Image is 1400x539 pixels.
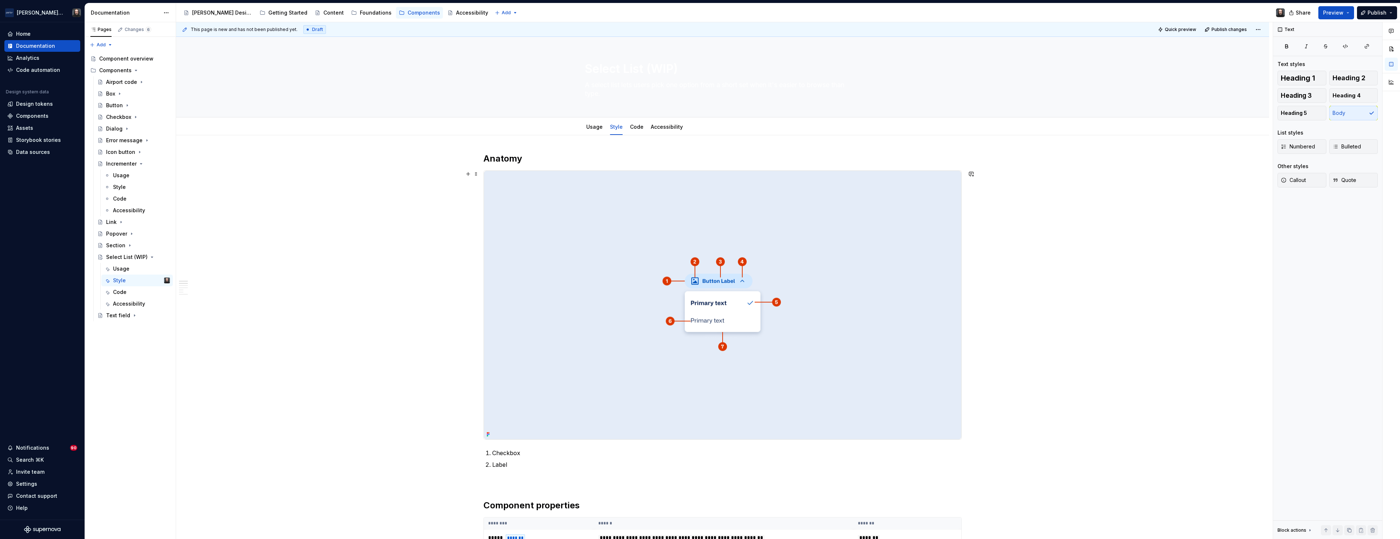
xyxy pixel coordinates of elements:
[5,8,14,17] img: f0306bc8-3074-41fb-b11c-7d2e8671d5eb.png
[94,310,173,321] a: Text field
[1277,173,1326,187] button: Callout
[257,7,310,19] a: Getting Started
[483,153,962,164] h2: Anatomy
[101,193,173,205] a: Code
[1277,163,1308,170] div: Other styles
[106,102,123,109] div: Button
[268,9,307,16] div: Getting Started
[87,65,173,76] div: Components
[1333,143,1361,150] span: Bulleted
[408,9,440,16] div: Components
[16,30,31,38] div: Home
[164,278,170,283] img: Teunis Vorsteveld
[4,490,80,502] button: Contact support
[16,100,53,108] div: Design tokens
[1333,74,1365,82] span: Heading 2
[1329,173,1378,187] button: Quote
[4,134,80,146] a: Storybook stories
[16,480,37,488] div: Settings
[4,466,80,478] a: Invite team
[94,111,173,123] a: Checkbox
[106,90,115,97] div: Box
[113,277,126,284] div: Style
[630,124,643,130] a: Code
[16,124,33,132] div: Assets
[1368,9,1387,16] span: Publish
[16,492,57,500] div: Contact support
[113,183,126,191] div: Style
[113,195,127,202] div: Code
[4,52,80,64] a: Analytics
[16,54,39,62] div: Analytics
[6,89,49,95] div: Design system data
[483,500,962,511] h2: Component properties
[348,7,394,19] a: Foundations
[106,125,122,132] div: Dialog
[648,119,686,134] div: Accessibility
[106,253,148,261] div: Select List (WIP)
[607,119,626,134] div: Style
[4,146,80,158] a: Data sources
[192,9,252,16] div: [PERSON_NAME] Design
[87,53,173,321] div: Page tree
[94,88,173,100] a: Box
[145,27,151,32] span: 6
[1323,9,1343,16] span: Preview
[106,113,131,121] div: Checkbox
[94,228,173,240] a: Popover
[1277,129,1303,136] div: List styles
[1277,88,1326,103] button: Heading 3
[72,8,81,17] img: Teunis Vorsteveld
[87,53,173,65] a: Component overview
[106,230,127,237] div: Popover
[101,263,173,275] a: Usage
[456,9,488,16] div: Accessibility
[16,136,61,144] div: Storybook stories
[94,135,173,146] a: Error message
[16,504,28,512] div: Help
[94,146,173,158] a: Icon button
[99,67,132,74] div: Components
[113,300,145,307] div: Accessibility
[191,27,297,32] span: This page is new and has not been published yet.
[4,122,80,134] a: Assets
[444,7,491,19] a: Accessibility
[125,27,151,32] div: Changes
[113,288,127,296] div: Code
[583,60,859,78] textarea: Select List (WIP)
[106,242,125,249] div: Section
[113,207,145,214] div: Accessibility
[586,124,603,130] a: Usage
[1212,27,1247,32] span: Publish changes
[4,110,80,122] a: Components
[180,7,255,19] a: [PERSON_NAME] Design
[99,55,153,62] div: Component overview
[502,10,511,16] span: Add
[16,456,44,464] div: Search ⌘K
[94,240,173,251] a: Section
[1281,74,1315,82] span: Heading 1
[1281,109,1307,117] span: Heading 5
[94,76,173,88] a: Airport code
[492,460,962,469] p: Label
[106,137,143,144] div: Error message
[1277,525,1313,535] div: Block actions
[16,148,50,156] div: Data sources
[1357,6,1397,19] button: Publish
[1165,27,1196,32] span: Quick preview
[1277,139,1326,154] button: Numbered
[1277,61,1305,68] div: Text styles
[1281,177,1306,184] span: Callout
[1333,92,1361,99] span: Heading 4
[17,9,63,16] div: [PERSON_NAME] Airlines
[180,5,491,20] div: Page tree
[16,444,49,451] div: Notifications
[16,468,44,476] div: Invite team
[91,9,160,16] div: Documentation
[1277,106,1326,120] button: Heading 5
[94,123,173,135] a: Dialog
[1329,139,1378,154] button: Bulleted
[312,7,347,19] a: Content
[396,7,443,19] a: Components
[101,205,173,216] a: Accessibility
